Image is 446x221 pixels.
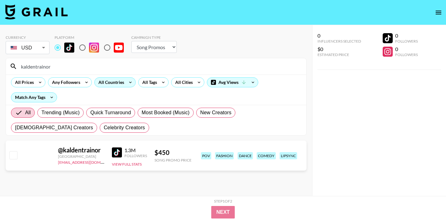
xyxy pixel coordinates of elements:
img: TikTok [112,147,122,157]
div: $0 [317,46,361,52]
div: Any Followers [48,78,81,87]
div: Influencers Selected [317,39,361,44]
div: Avg Views [207,78,258,87]
div: Platform [55,35,129,40]
div: 1.3M [124,147,147,153]
iframe: Drift Widget Chat Controller [415,190,438,213]
div: Match Any Tags [11,93,57,102]
button: Next [211,206,235,218]
div: pov [201,152,211,159]
span: Celebrity Creators [104,124,145,131]
span: New Creators [200,109,232,116]
div: Step 1 of 2 [214,199,232,203]
img: TikTok [64,43,74,53]
div: [GEOGRAPHIC_DATA] [58,154,104,159]
div: All Cities [171,78,194,87]
span: [DEMOGRAPHIC_DATA] Creators [15,124,93,131]
div: Followers [395,52,418,57]
input: Search by User Name [17,61,302,71]
div: fashion [215,152,234,159]
div: 0 [395,33,418,39]
div: 0 [317,33,361,39]
div: Song Promo Price [155,158,192,162]
a: [EMAIL_ADDRESS][DOMAIN_NAME] [58,159,121,165]
div: Campaign Type [131,35,177,40]
span: Trending (Music) [41,109,80,116]
div: Followers [124,153,147,158]
span: All [25,109,31,116]
div: Currency [6,35,50,40]
div: @ kaldentrainor [58,146,104,154]
div: All Tags [139,78,158,87]
div: Estimated Price [317,52,361,57]
button: View Full Stats [112,162,142,167]
span: Quick Turnaround [90,109,131,116]
img: Grail Talent [5,4,68,19]
div: All Prices [11,78,35,87]
div: All Countries [95,78,125,87]
div: dance [238,152,253,159]
div: comedy [257,152,276,159]
img: YouTube [114,43,124,53]
span: Most Booked (Music) [142,109,190,116]
div: 0 [395,46,418,52]
div: USD [7,42,48,53]
img: Instagram [89,43,99,53]
button: open drawer [432,6,445,19]
div: Followers [395,39,418,44]
div: lipsync [280,152,297,159]
div: $ 450 [155,149,192,157]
